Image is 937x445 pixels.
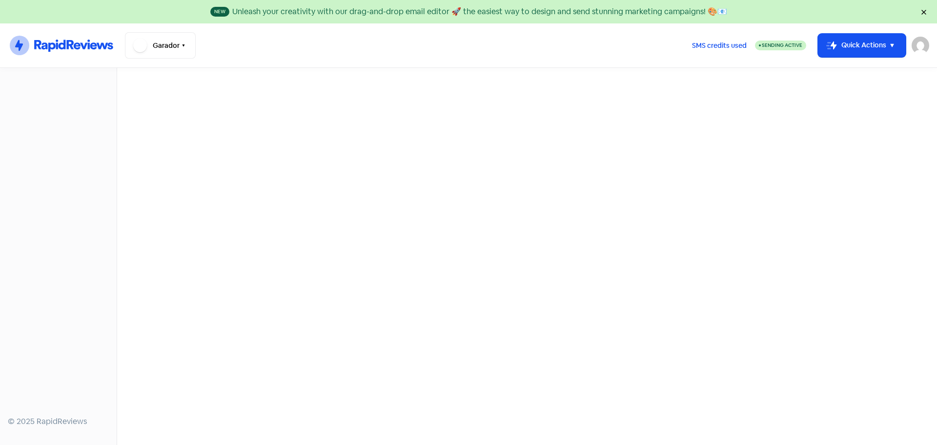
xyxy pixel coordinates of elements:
[210,7,229,17] span: New
[755,40,806,51] a: Sending Active
[125,32,196,59] button: Garador
[818,34,906,57] button: Quick Actions
[684,40,755,50] a: SMS credits used
[8,416,109,427] div: © 2025 RapidReviews
[232,6,727,18] div: Unleash your creativity with our drag-and-drop email editor 🚀 the easiest way to design and send ...
[912,37,929,54] img: User
[692,41,747,51] span: SMS credits used
[762,42,802,48] span: Sending Active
